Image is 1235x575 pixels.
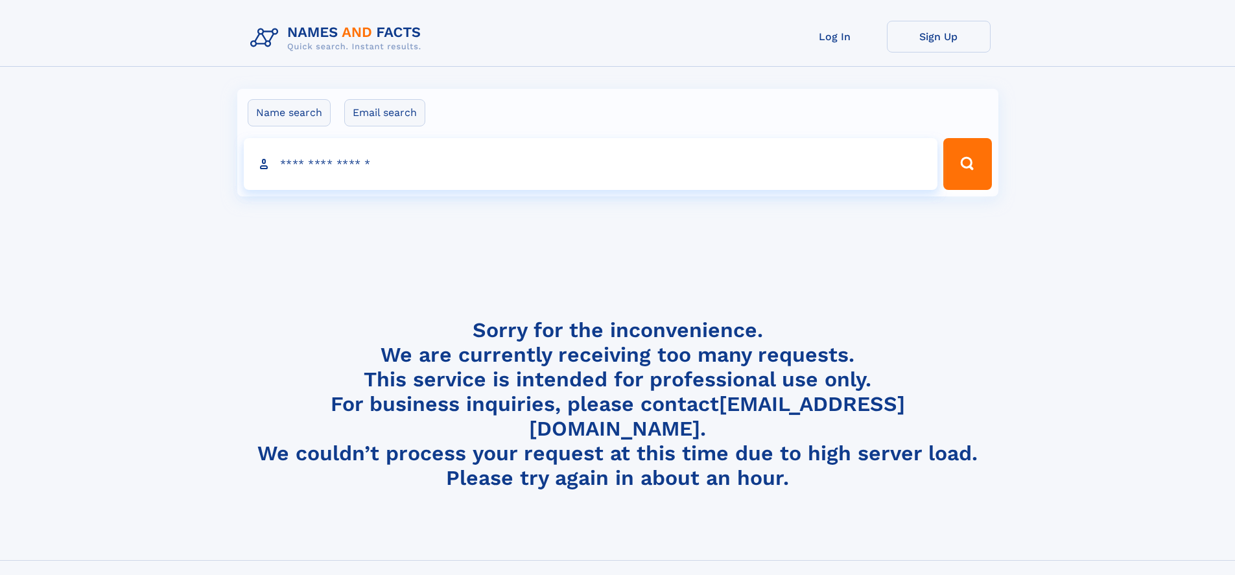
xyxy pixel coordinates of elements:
[344,99,425,126] label: Email search
[245,21,432,56] img: Logo Names and Facts
[248,99,331,126] label: Name search
[244,138,938,190] input: search input
[887,21,991,53] a: Sign Up
[943,138,991,190] button: Search Button
[783,21,887,53] a: Log In
[529,392,905,441] a: [EMAIL_ADDRESS][DOMAIN_NAME]
[245,318,991,491] h4: Sorry for the inconvenience. We are currently receiving too many requests. This service is intend...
